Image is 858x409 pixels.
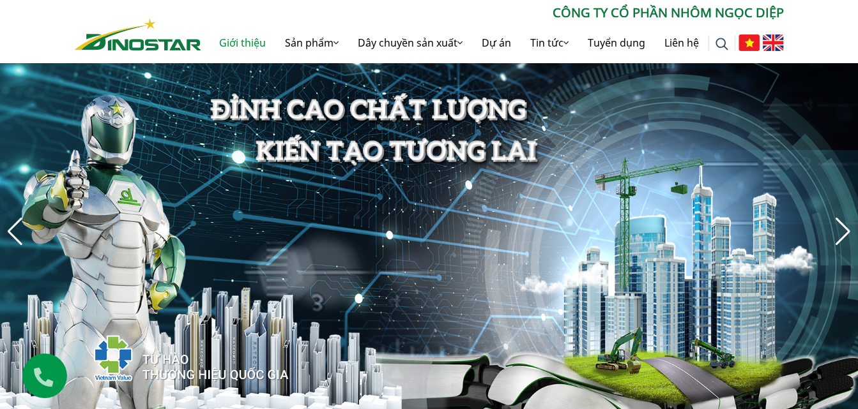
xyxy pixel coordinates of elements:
[472,22,521,63] a: Dự án
[521,22,578,63] a: Tin tức
[56,312,291,399] img: thqg
[210,22,275,63] a: Giới thiệu
[348,22,472,63] a: Dây chuyền sản xuất
[6,218,24,246] div: Previous slide
[739,34,760,51] img: Tiếng Việt
[275,22,348,63] a: Sản phẩm
[655,22,709,63] a: Liên hệ
[578,22,655,63] a: Tuyển dụng
[75,19,201,50] img: Nhôm Dinostar
[716,38,728,50] img: search
[763,34,784,51] img: English
[834,218,852,246] div: Next slide
[201,3,784,22] p: CÔNG TY CỔ PHẦN NHÔM NGỌC DIỆP
[75,16,201,50] a: Nhôm Dinostar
